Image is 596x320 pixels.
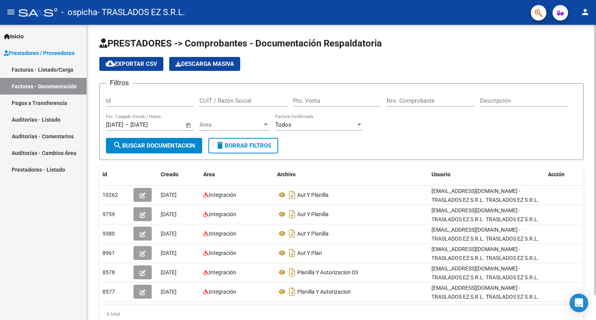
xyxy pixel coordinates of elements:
[4,32,24,41] span: Inicio
[169,57,240,71] app-download-masive: Descarga masiva de comprobantes (adjuntos)
[97,4,185,21] span: - TRASLADOS EZ S.R.L.
[169,57,240,71] button: Descarga Masiva
[570,294,588,312] div: Open Intercom Messenger
[548,171,565,177] span: Acción
[102,171,107,177] span: Id
[4,49,74,57] span: Prestadores / Proveedores
[431,246,539,261] span: [EMAIL_ADDRESS][DOMAIN_NAME] - TRASLADOS EZ S.R.L. TRASLADOS EZ S.R.L.
[125,121,129,128] span: –
[6,7,16,17] mat-icon: menu
[580,7,590,17] mat-icon: person
[209,192,236,198] span: Integración
[209,289,236,295] span: Integración
[106,138,202,153] button: Buscar Documentacion
[161,231,177,237] span: [DATE]
[161,171,178,177] span: Creado
[287,227,297,240] i: Descargar documento
[102,211,115,217] span: 9759
[106,59,115,68] mat-icon: cloud_download
[431,171,450,177] span: Usuario
[431,285,539,300] span: [EMAIL_ADDRESS][DOMAIN_NAME] - TRASLADOS EZ S.R.L. TRASLADOS EZ S.R.L.
[297,211,329,217] span: Aut Y Planilla
[102,231,115,237] span: 9380
[274,166,428,183] datatable-header-cell: Archivo
[113,142,195,149] span: Buscar Documentacion
[161,269,177,275] span: [DATE]
[297,250,322,256] span: Aut Y Plan
[102,289,115,295] span: 8577
[99,38,382,49] span: PRESTADORES -> Comprobantes - Documentación Respaldatoria
[102,192,118,198] span: 10262
[161,250,177,256] span: [DATE]
[175,60,234,67] span: Descarga Masiva
[297,289,351,295] span: Planilla Y Autorizacion
[287,266,297,279] i: Descargar documento
[431,265,539,280] span: [EMAIL_ADDRESS][DOMAIN_NAME] - TRASLADOS EZ S.R.L. TRASLADOS EZ S.R.L.
[287,286,297,298] i: Descargar documento
[209,250,236,256] span: Integración
[158,166,200,183] datatable-header-cell: Creado
[209,231,236,237] span: Integración
[297,192,329,198] span: Aut Y Planilla
[102,269,115,275] span: 8578
[287,189,297,201] i: Descargar documento
[215,142,271,149] span: Borrar Filtros
[275,121,291,128] span: Todos
[209,269,236,275] span: Integración
[428,166,545,183] datatable-header-cell: Usuario
[99,57,163,71] button: Exportar CSV
[209,211,236,217] span: Integración
[130,121,168,128] input: Fecha fin
[106,77,133,88] h3: Filtros
[106,60,157,67] span: Exportar CSV
[203,171,215,177] span: Area
[161,211,177,217] span: [DATE]
[208,138,278,153] button: Borrar Filtros
[545,166,584,183] datatable-header-cell: Acción
[161,192,177,198] span: [DATE]
[287,247,297,259] i: Descargar documento
[184,121,193,130] button: Open calendar
[431,207,539,222] span: [EMAIL_ADDRESS][DOMAIN_NAME] - TRASLADOS EZ S.R.L. TRASLADOS EZ S.R.L.
[297,269,358,275] span: Planilla Y Autorizacion 03
[297,231,329,237] span: Aut Y Planilla
[113,141,122,150] mat-icon: search
[431,188,539,203] span: [EMAIL_ADDRESS][DOMAIN_NAME] - TRASLADOS EZ S.R.L. TRASLADOS EZ S.R.L.
[215,141,225,150] mat-icon: delete
[431,227,539,242] span: [EMAIL_ADDRESS][DOMAIN_NAME] - TRASLADOS EZ S.R.L. TRASLADOS EZ S.R.L.
[277,171,296,177] span: Archivo
[287,208,297,220] i: Descargar documento
[106,121,123,128] input: Fecha inicio
[200,166,274,183] datatable-header-cell: Area
[199,121,262,128] span: Área
[61,4,97,21] span: - ospicha
[99,166,130,183] datatable-header-cell: Id
[161,289,177,295] span: [DATE]
[102,250,115,256] span: 8961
